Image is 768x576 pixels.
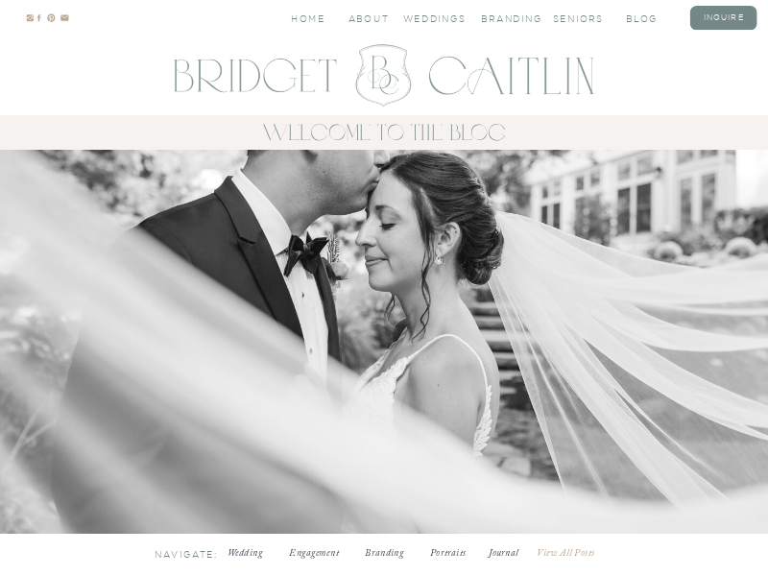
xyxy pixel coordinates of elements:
h2: welcome to The Blog [89,117,679,150]
h3: Navigate: [155,547,205,558]
a: About [348,12,387,23]
a: blog [626,12,677,23]
a: View All Posts [537,546,613,559]
a: Journal [485,546,523,559]
a: Portraits [429,546,468,559]
a: branding [481,12,532,23]
a: Branding [360,546,408,559]
a: Engagement [284,546,345,559]
a: inquire [698,12,749,23]
a: Weddings [403,12,454,23]
a: Wedding [224,546,265,559]
a: Home [291,12,326,23]
a: seniors [553,12,604,23]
